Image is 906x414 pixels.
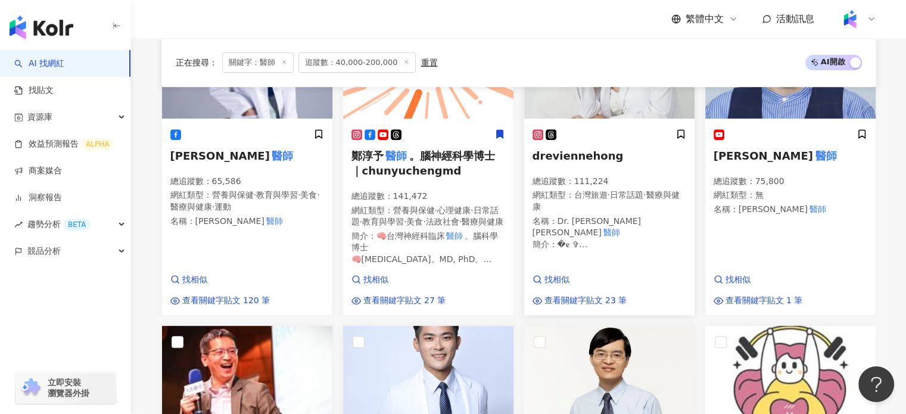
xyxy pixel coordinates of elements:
[714,150,813,162] span: [PERSON_NAME]
[608,190,610,200] span: ·
[739,204,808,214] span: [PERSON_NAME]
[212,190,254,200] span: 營養與保健
[351,191,505,203] p: 總追蹤數 ： 141,472
[437,206,471,215] span: 心理健康
[351,274,446,286] a: 找相似
[212,202,214,211] span: ·
[170,295,270,307] a: 查看關鍵字貼文 120 筆
[533,189,686,213] p: 網紅類型 ：
[10,15,73,39] img: logo
[27,104,52,130] span: 資源庫
[317,190,319,200] span: ·
[222,52,294,73] span: 關鍵字：醫師
[170,176,324,188] p: 總追蹤數 ： 65,586
[14,165,62,177] a: 商案媒合
[182,295,270,307] span: 查看關鍵字貼文 120 筆
[254,190,256,200] span: ·
[714,274,803,286] a: 找相似
[643,190,646,200] span: ·
[533,239,686,251] div: 簡介 ：
[858,366,894,402] iframe: Help Scout Beacon - Open
[471,206,473,215] span: ·
[176,58,217,67] span: 正在搜尋 ：
[423,217,425,226] span: ·
[714,176,867,188] p: 總追蹤數 ： 75,800
[404,217,406,226] span: ·
[298,52,416,73] span: 追蹤數：40,000-200,000
[270,147,295,164] mark: 醫師
[170,274,270,286] a: 找相似
[19,378,42,397] img: chrome extension
[351,205,505,228] p: 網紅類型 ：
[351,150,495,177] span: 。腦神經科學博士｜chunyuchengmd
[533,274,627,286] a: 找相似
[376,231,445,241] span: 🧠台灣神經科臨床
[602,226,622,239] mark: 醫師
[808,203,828,216] mark: 醫師
[351,231,505,266] div: 簡介 ：
[170,202,212,211] span: 醫療與健康
[533,239,622,272] span: �𝐞 ✞ 💌 歡迎各類合作邀約 #[PERSON_NAME]
[182,274,207,286] span: 找相似
[195,216,264,226] span: [PERSON_NAME]
[14,58,64,70] a: searchAI 找網紅
[406,217,423,226] span: 美食
[533,176,686,188] p: 總追蹤數 ： 111,224
[300,190,317,200] span: 美食
[533,216,686,239] div: 名稱 ：
[714,295,803,307] a: 查看關鍵字貼文 1 筆
[393,206,435,215] span: 營養與保健
[726,274,751,286] span: 找相似
[533,216,641,238] span: Dr. [PERSON_NAME] [PERSON_NAME]
[610,190,643,200] span: 日常話題
[214,202,231,211] span: 運動
[445,229,465,242] mark: 醫師
[27,211,91,238] span: 趨勢分析
[14,138,114,150] a: 效益預測報告ALPHA
[48,377,89,399] span: 立即安裝 瀏覽器外掛
[426,217,459,226] span: 法政社會
[351,295,446,307] a: 查看關鍵字貼文 27 筆
[435,206,437,215] span: ·
[63,219,91,231] div: BETA
[14,192,62,204] a: 洞察報告
[362,217,404,226] span: 教育與學習
[726,295,803,307] span: 查看關鍵字貼文 1 筆
[14,85,54,97] a: 找貼文
[15,372,116,404] a: chrome extension立即安裝 瀏覽器外掛
[256,190,298,200] span: 教育與學習
[27,238,61,264] span: 競品分析
[363,295,446,307] span: 查看關鍵字貼文 27 筆
[360,217,362,226] span: ·
[462,217,503,226] span: 醫療與健康
[813,147,839,164] mark: 醫師
[298,190,300,200] span: ·
[170,216,324,228] div: 名稱 ：
[14,220,23,229] span: rise
[384,147,409,164] mark: 醫師
[544,274,569,286] span: 找相似
[686,13,724,26] span: 繁體中文
[776,13,814,24] span: 活動訊息
[714,189,867,201] p: 網紅類型 ： 無
[533,295,627,307] a: 查看關鍵字貼文 23 筆
[459,217,462,226] span: ·
[533,150,624,162] span: dreviennehong
[170,150,270,162] span: [PERSON_NAME]
[421,58,437,67] div: 重置
[544,295,627,307] span: 查看關鍵字貼文 23 筆
[363,274,388,286] span: 找相似
[574,190,608,200] span: 台灣旅遊
[264,214,285,228] mark: 醫師
[714,204,867,216] div: 名稱 ：
[351,150,384,162] span: 鄭淳予
[839,8,861,30] img: Kolr%20app%20icon%20%281%29.png
[170,189,324,213] p: 網紅類型 ：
